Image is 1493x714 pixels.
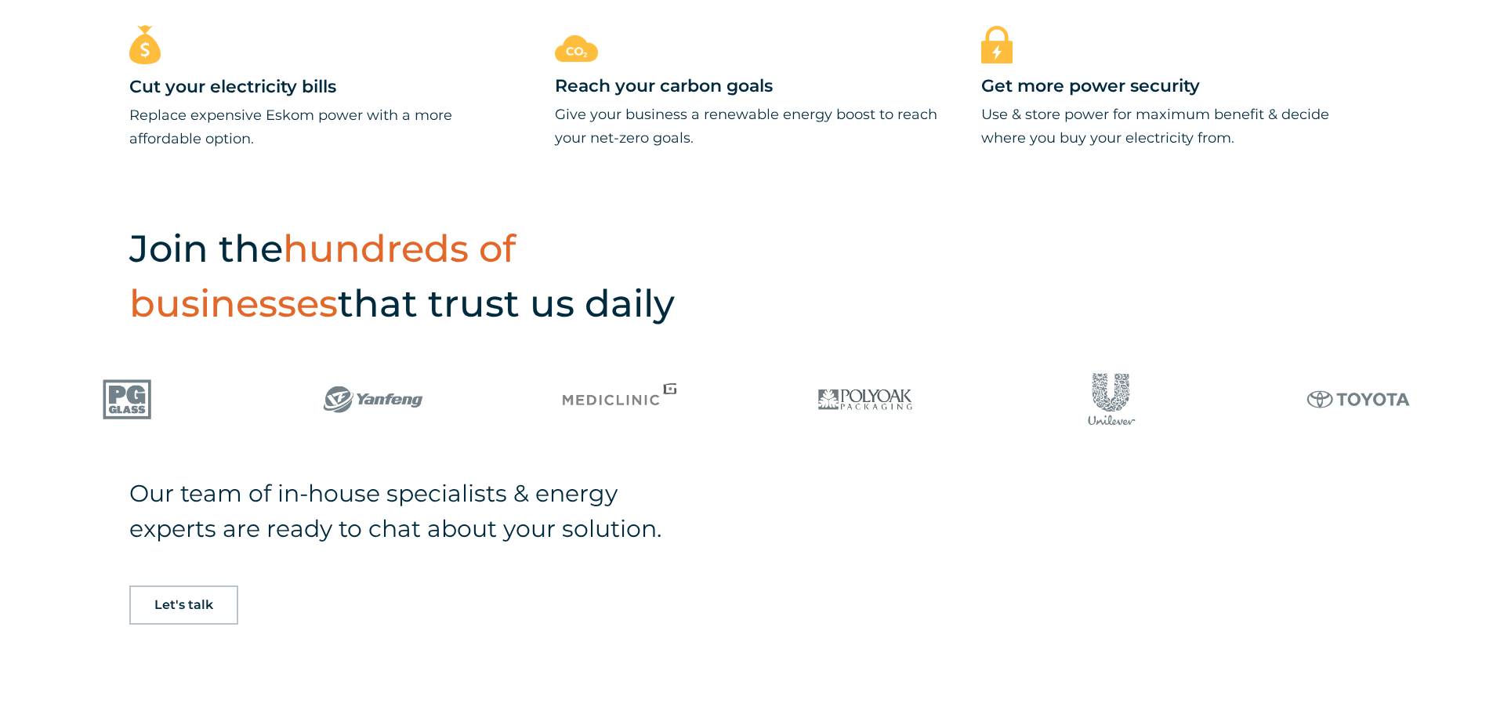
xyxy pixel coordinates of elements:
[129,476,689,546] h5: Our team of in-house specialists & energy experts are ready to chat about your solution.
[803,354,1041,444] img: Toyota
[556,354,795,444] img: Unilever
[555,75,937,99] h3: Reach your carbon goals
[129,103,512,150] p: Replace expensive Eskom power with a more affordable option.
[981,103,1364,150] p: Use & store power for maximum benefit & decide where you buy your electricity from.
[1049,354,1288,444] img: Ford
[310,354,549,444] img: Polyoak
[129,221,788,331] h2: Join the that trust us daily
[981,75,1364,99] h3: Get more power security
[555,103,937,150] p: Give your business a renewable energy boost to reach your net-zero goals.
[154,599,213,611] span: Let's talk
[129,585,238,625] a: Let's talk
[64,354,303,444] img: Mediclinic
[129,226,516,326] span: hundreds of businesses
[129,76,512,100] h3: Cut your electricity bills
